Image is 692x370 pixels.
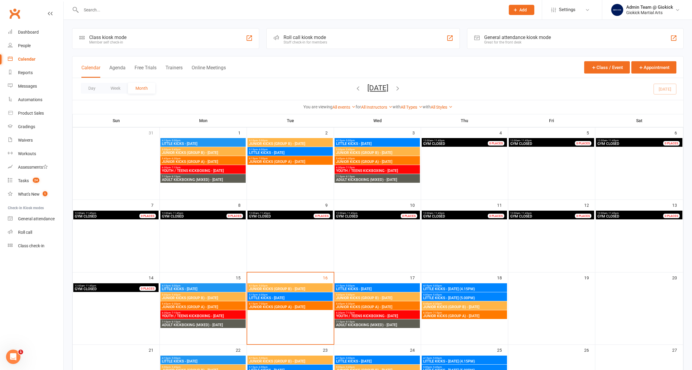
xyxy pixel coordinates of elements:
a: Assessments [8,161,63,174]
span: - 11:45pm [607,212,619,215]
div: 23 [323,345,334,355]
span: - 11:45pm [259,212,270,215]
div: 3 [412,128,421,137]
span: - 11:45pm [85,284,96,287]
div: 5 [587,128,595,137]
span: 5:45pm [336,157,419,160]
span: - 8:15pm [345,320,355,323]
span: 4:15pm [336,139,419,142]
div: Member self check-in [89,40,126,44]
strong: You are viewing [303,104,332,109]
div: People [18,43,31,48]
div: 9 [325,200,334,210]
span: 5:15pm [249,366,332,368]
div: 22 [236,345,247,355]
span: ADULT KICKBOXING (MIXED) - [DATE] [336,323,419,327]
strong: with [423,104,431,109]
span: 5:00pm [162,366,245,368]
span: JUNIOR KICKS (GROUP A) - [DATE] [249,305,332,309]
a: Gradings [8,120,63,134]
span: - 7:15pm [345,311,355,314]
span: 6:30pm [336,311,419,314]
div: 0 PLACES [314,214,330,218]
span: - 11:45pm [607,139,619,142]
span: LITTLE KICKS - [DATE] [336,287,419,291]
span: GYM CLOSED [75,214,97,218]
div: Assessments [18,165,48,170]
span: 12:00am [597,212,670,215]
a: Messages [8,80,63,93]
button: Day [81,83,103,94]
div: Tasks [18,178,29,183]
th: Thu [421,114,508,127]
button: Agenda [109,65,126,78]
div: 0 PLACES [139,286,156,291]
span: LITTLE KICKS - [DATE] [249,151,332,155]
th: Wed [334,114,421,127]
span: 5:00pm [162,293,245,296]
span: - 11:45pm [433,139,445,142]
a: What's New1 [8,188,63,201]
span: 5:00pm [336,366,419,368]
span: 5:00pm [162,148,245,151]
span: GYM CLOSED [510,214,532,218]
span: 5:00pm [336,148,419,151]
div: Roll call [18,230,32,235]
a: General attendance kiosk mode [8,212,63,226]
span: 1 [18,350,23,354]
span: JUNIOR KICKS (GROUP B) - [DATE] [249,287,332,291]
span: - 5:00pm [171,139,181,142]
div: Reports [18,70,33,75]
span: - 6:30pm [345,302,355,305]
div: General attendance [18,216,55,221]
button: Free Trials [135,65,156,78]
div: Waivers [18,138,33,143]
div: 17 [410,272,421,282]
span: 5:00pm [423,366,506,368]
span: YOUTH / TEENS KICKBOXING - [DATE] [336,169,419,173]
span: Add [519,8,527,12]
span: 4:15pm [162,284,245,287]
div: 0 PLACES [488,141,504,146]
span: 12:00am [249,212,321,215]
span: 7:15pm [336,175,419,178]
span: 12:00am [74,212,147,215]
span: - 5:00pm [345,357,355,359]
span: - 11:45pm [520,212,532,215]
span: - 7:15pm [171,311,181,314]
span: JUNIOR KICKS (GROUP A) - [DATE] [162,305,245,309]
span: LITTLE KICKS - [DATE] [162,359,245,363]
span: 6:30pm [162,166,245,169]
span: - 5:45pm [171,366,181,368]
button: Appointment [631,61,676,74]
img: thumb_image1695682323.png [611,4,623,16]
div: 0 PLACES [226,214,243,218]
span: 6:30pm [423,311,506,314]
span: 4:15pm [249,284,332,287]
button: [DATE] [367,84,388,92]
div: 6 [675,128,683,137]
span: LITTLE KICKS - [DATE] (4.15PM) [423,359,506,363]
span: 5:00pm [423,293,506,296]
span: LITTLE KICKS - [DATE] [249,296,332,300]
a: All Instructors [361,105,393,110]
span: - 5:45pm [345,148,355,151]
span: 6:15pm [249,302,332,305]
span: GYM CLOSED [597,214,619,218]
span: JUNIOR KICKS (GROUP B) - [DATE] [336,151,419,155]
span: 4:15pm [336,357,419,359]
span: - 5:00pm [345,139,355,142]
div: 26 [584,345,595,355]
a: Calendar [8,53,63,66]
span: JUNIOR KICKS (GROUP B) - [DATE] [162,151,245,155]
span: - 5:45pm [345,293,355,296]
span: - 7:00pm [258,157,268,160]
span: 4:15pm [423,284,506,287]
span: 5:45pm [162,302,245,305]
span: 4:15pm [249,357,332,359]
span: GYM CLOSED [597,142,619,146]
span: - 7:00pm [258,302,268,305]
div: 0 PLACES [575,214,591,218]
span: 12:00am [74,284,147,287]
span: ADULT KICKBOXING (MIXED) - [DATE] [162,178,245,182]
